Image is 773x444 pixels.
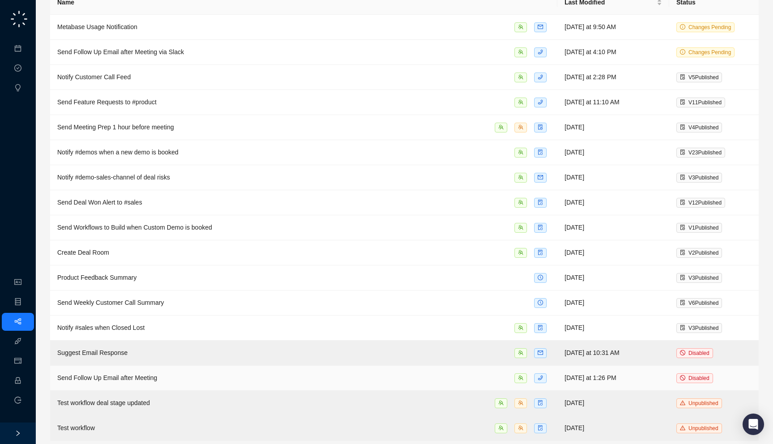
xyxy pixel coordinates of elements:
span: file-done [680,275,685,280]
span: mail [538,350,543,355]
span: V 4 Published [688,124,718,131]
span: file-done [680,250,685,255]
span: clock-circle [538,275,543,280]
span: Send Feature Requests to #product [57,98,157,106]
span: file-done [680,99,685,105]
span: file-done [680,149,685,155]
td: [DATE] at 10:31 AM [557,341,669,366]
span: Changes Pending [688,24,731,30]
span: file-done [680,175,685,180]
td: [DATE] [557,215,669,240]
span: team [498,400,504,406]
td: [DATE] [557,416,669,441]
span: Send Follow Up Email after Meeting via Slack [57,48,184,55]
span: Notify Customer Call Feed [57,73,131,81]
span: clock-circle [538,300,543,305]
span: team [518,99,523,105]
div: Open Intercom Messenger [743,414,764,435]
span: file-sync [538,400,543,406]
span: file-done [680,300,685,305]
span: Notify #sales when Closed Lost [57,324,144,331]
span: file-sync [538,425,543,431]
span: Unpublished [688,400,718,406]
span: V 23 Published [688,149,722,156]
span: V 3 Published [688,275,718,281]
span: info-circle [680,24,685,30]
span: mail [538,175,543,180]
td: [DATE] [557,316,669,341]
span: team [518,74,523,80]
span: phone [538,99,543,105]
span: V 1 Published [688,225,718,231]
span: phone [538,375,543,380]
td: [DATE] [557,165,669,190]
span: Send Follow Up Email after Meeting [57,374,157,381]
td: [DATE] [557,391,669,416]
span: team [518,225,523,230]
span: warning [680,425,685,431]
td: [DATE] [557,240,669,265]
span: file-done [538,124,543,130]
span: file-sync [538,149,543,155]
td: [DATE] [557,265,669,290]
span: team [518,425,523,431]
span: team [518,24,523,30]
span: team [518,400,523,406]
span: V 6 Published [688,300,718,306]
td: [DATE] [557,140,669,165]
span: V 2 Published [688,250,718,256]
td: [DATE] [557,115,669,140]
span: Suggest Email Response [57,349,127,356]
span: file-sync [538,200,543,205]
span: Notify #demo-sales-channel of deal risks [57,174,170,181]
span: Send Meeting Prep 1 hour before meeting [57,124,174,131]
span: file-done [680,325,685,330]
span: V 12 Published [688,200,722,206]
span: file-sync [538,225,543,230]
span: team [518,124,523,130]
span: logout [14,397,21,404]
span: phone [538,74,543,80]
span: team [518,49,523,55]
span: team [518,375,523,380]
span: Create Deal Room [57,249,109,256]
span: file-sync [538,325,543,330]
td: [DATE] at 2:28 PM [557,65,669,90]
span: team [518,325,523,330]
span: file-done [680,74,685,80]
span: phone [538,49,543,55]
span: file-done [680,200,685,205]
span: Changes Pending [688,49,731,55]
span: team [498,425,504,431]
span: Test workflow [57,424,95,431]
span: Notify #demos when a new demo is booked [57,149,178,156]
span: right [15,430,21,436]
span: Send Workflows to Build when Custom Demo is booked [57,224,212,231]
td: [DATE] at 4:10 PM [557,40,669,65]
span: file-done [680,124,685,130]
span: Disabled [688,350,709,356]
span: team [498,124,504,130]
span: team [518,200,523,205]
span: warning [680,400,685,406]
span: team [518,350,523,355]
td: [DATE] [557,190,669,215]
span: team [518,250,523,255]
span: Send Deal Won Alert to #sales [57,199,142,206]
span: Disabled [688,375,709,381]
span: stop [680,350,685,355]
td: [DATE] at 11:10 AM [557,90,669,115]
span: Metabase Usage Notification [57,23,137,30]
span: Send Weekly Customer Call Summary [57,299,164,306]
td: [DATE] at 1:26 PM [557,366,669,391]
img: logo-small-C4UdH2pc.png [9,9,29,29]
span: team [518,175,523,180]
span: file-done [680,225,685,230]
span: info-circle [680,49,685,55]
td: [DATE] at 9:50 AM [557,15,669,40]
td: [DATE] [557,290,669,316]
span: team [518,149,523,155]
span: file-sync [538,250,543,255]
span: V 3 Published [688,175,718,181]
span: stop [680,375,685,380]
